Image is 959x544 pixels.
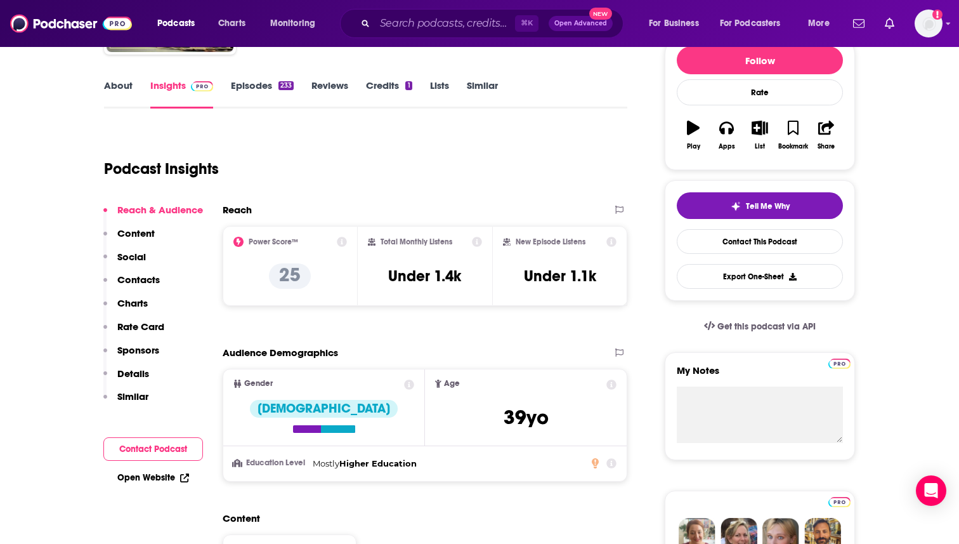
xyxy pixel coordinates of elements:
[103,297,148,321] button: Charts
[117,344,159,356] p: Sponsors
[10,11,132,36] img: Podchaser - Follow, Share and Rate Podcasts
[712,13,799,34] button: open menu
[515,15,538,32] span: ⌘ K
[117,204,203,216] p: Reach & Audience
[808,15,830,32] span: More
[339,458,417,468] span: Higher Education
[313,458,339,468] span: Mostly
[467,79,498,109] a: Similar
[117,472,189,483] a: Open Website
[677,364,843,387] label: My Notes
[915,10,943,37] span: Logged in as ellerylsmith123
[104,79,133,109] a: About
[828,359,851,369] img: Podchaser Pro
[233,459,308,467] h3: Education Level
[117,297,148,309] p: Charts
[589,8,612,20] span: New
[687,143,700,150] div: Play
[250,400,398,418] div: [DEMOGRAPHIC_DATA]
[677,112,710,158] button: Play
[191,81,213,91] img: Podchaser Pro
[677,229,843,254] a: Contact This Podcast
[916,475,946,506] div: Open Intercom Messenger
[352,9,636,38] div: Search podcasts, credits, & more...
[375,13,515,34] input: Search podcasts, credits, & more...
[746,201,790,211] span: Tell Me Why
[828,495,851,507] a: Pro website
[103,437,203,461] button: Contact Podcast
[932,10,943,20] svg: Add a profile image
[117,251,146,263] p: Social
[828,357,851,369] a: Pro website
[915,10,943,37] img: User Profile
[719,143,735,150] div: Apps
[915,10,943,37] button: Show profile menu
[249,237,298,246] h2: Power Score™
[388,267,461,286] h3: Under 1.4k
[649,15,699,32] span: For Business
[504,405,549,430] span: 39 yo
[554,20,607,27] span: Open Advanced
[828,497,851,507] img: Podchaser Pro
[104,159,219,178] h1: Podcast Insights
[799,13,845,34] button: open menu
[430,79,449,109] a: Lists
[103,251,146,274] button: Social
[103,204,203,227] button: Reach & Audience
[717,321,816,332] span: Get this podcast via API
[677,192,843,219] button: tell me why sparkleTell Me Why
[103,344,159,368] button: Sponsors
[778,143,808,150] div: Bookmark
[148,13,211,34] button: open menu
[524,267,596,286] h3: Under 1.1k
[755,143,765,150] div: List
[848,13,870,34] a: Show notifications dropdown
[549,16,613,31] button: Open AdvancedNew
[720,15,781,32] span: For Podcasters
[103,321,164,344] button: Rate Card
[694,311,826,342] a: Get this podcast via API
[117,274,160,286] p: Contacts
[710,112,743,158] button: Apps
[677,46,843,74] button: Follow
[117,227,155,239] p: Content
[677,264,843,289] button: Export One-Sheet
[278,81,294,90] div: 233
[223,204,252,216] h2: Reach
[117,368,149,380] p: Details
[880,13,899,34] a: Show notifications dropdown
[157,15,195,32] span: Podcasts
[210,13,253,34] a: Charts
[150,79,213,109] a: InsightsPodchaser Pro
[743,112,776,158] button: List
[103,227,155,251] button: Content
[810,112,843,158] button: Share
[818,143,835,150] div: Share
[731,201,741,211] img: tell me why sparkle
[117,390,148,402] p: Similar
[231,79,294,109] a: Episodes233
[261,13,332,34] button: open menu
[103,274,160,297] button: Contacts
[311,79,348,109] a: Reviews
[776,112,809,158] button: Bookmark
[516,237,585,246] h2: New Episode Listens
[381,237,452,246] h2: Total Monthly Listens
[366,79,412,109] a: Credits1
[269,263,311,289] p: 25
[218,15,245,32] span: Charts
[640,13,715,34] button: open menu
[677,79,843,105] div: Rate
[223,512,617,524] h2: Content
[223,347,338,359] h2: Audience Demographics
[444,380,460,388] span: Age
[103,368,149,391] button: Details
[117,321,164,333] p: Rate Card
[405,81,412,90] div: 1
[270,15,315,32] span: Monitoring
[244,380,273,388] span: Gender
[103,390,148,414] button: Similar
